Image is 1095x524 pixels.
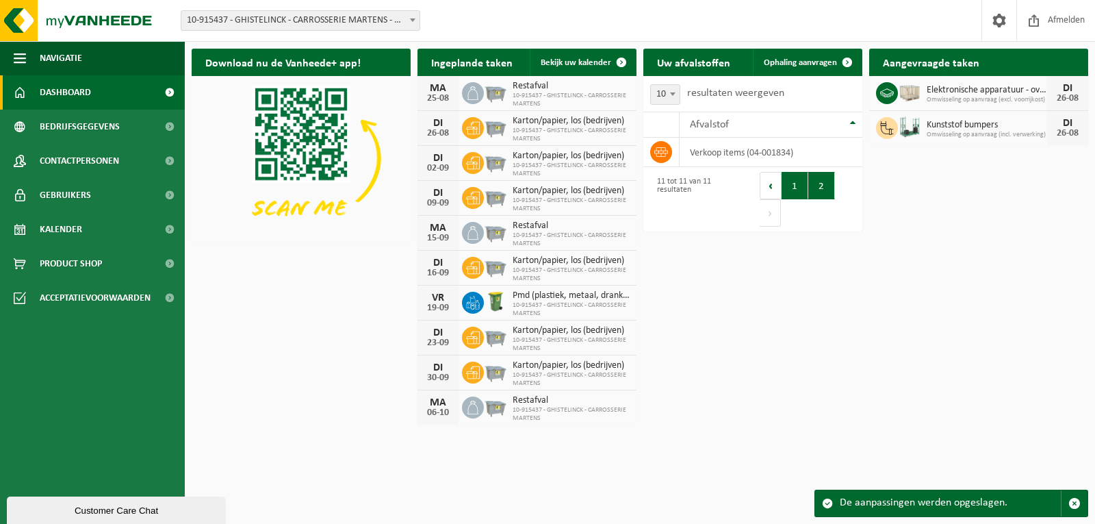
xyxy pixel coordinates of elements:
[513,81,630,92] span: Restafval
[513,360,630,371] span: Karton/papier, los (bedrijven)
[40,178,91,212] span: Gebruikers
[484,360,507,383] img: WB-2500-GAL-GY-01
[513,301,630,318] span: 10-915437 - GHISTELINCK - CARROSSERIE MARTENS
[764,58,837,67] span: Ophaling aanvragen
[650,84,680,105] span: 10
[680,138,862,167] td: verkoop items (04-001834)
[530,49,635,76] a: Bekijk uw kalender
[484,255,507,278] img: WB-2500-GAL-GY-01
[869,49,993,75] h2: Aangevraagde taken
[898,80,921,103] img: PB-WB-0960-WDN-00-00
[513,127,630,143] span: 10-915437 - GHISTELINCK - CARROSSERIE MARTENS
[40,247,102,281] span: Product Shop
[1054,118,1081,129] div: DI
[192,76,411,240] img: Download de VHEPlus App
[424,188,452,199] div: DI
[484,290,507,313] img: WB-0240-HPE-GN-50
[424,292,452,303] div: VR
[484,325,507,348] img: WB-2500-GAL-GY-01
[927,85,1047,96] span: Elektronische apparatuur - overige (ove)
[687,88,784,99] label: resultaten weergeven
[1054,94,1081,103] div: 26-08
[484,395,507,418] img: WB-2500-GAL-GY-01
[40,110,120,144] span: Bedrijfsgegevens
[40,144,119,178] span: Contactpersonen
[424,94,452,103] div: 25-08
[424,118,452,129] div: DI
[927,120,1047,131] span: Kunststof bumpers
[424,362,452,373] div: DI
[484,80,507,103] img: WB-2500-GAL-GY-01
[643,49,744,75] h2: Uw afvalstoffen
[513,221,630,232] span: Restafval
[40,75,91,110] span: Dashboard
[424,258,452,269] div: DI
[513,232,630,248] span: 10-915437 - GHISTELINCK - CARROSSERIE MARTENS
[181,11,420,30] span: 10-915437 - GHISTELINCK - CARROSSERIE MARTENS - DEINZE
[424,373,452,383] div: 30-09
[927,131,1047,139] span: Omwisseling op aanvraag (incl. verwerking)
[424,234,452,243] div: 15-09
[424,397,452,408] div: MA
[513,325,630,336] span: Karton/papier, los (bedrijven)
[424,338,452,348] div: 23-09
[417,49,526,75] h2: Ingeplande taken
[1054,83,1081,94] div: DI
[760,172,782,199] button: Previous
[181,10,420,31] span: 10-915437 - GHISTELINCK - CARROSSERIE MARTENS - DEINZE
[513,266,630,283] span: 10-915437 - GHISTELINCK - CARROSSERIE MARTENS
[690,119,729,130] span: Afvalstof
[513,406,630,423] span: 10-915437 - GHISTELINCK - CARROSSERIE MARTENS
[513,290,630,301] span: Pmd (plastiek, metaal, drankkartons) (bedrijven)
[840,490,1061,516] div: De aanpassingen werden opgeslagen.
[760,199,781,227] button: Next
[541,58,611,67] span: Bekijk uw kalender
[40,41,82,75] span: Navigatie
[424,164,452,173] div: 02-09
[513,336,630,353] span: 10-915437 - GHISTELINCK - CARROSSERIE MARTENS
[424,199,452,208] div: 09-09
[651,85,680,104] span: 10
[484,115,507,138] img: WB-2500-GAL-GY-01
[513,255,630,266] span: Karton/papier, los (bedrijven)
[424,153,452,164] div: DI
[40,212,82,247] span: Kalender
[513,197,630,213] span: 10-915437 - GHISTELINCK - CARROSSERIE MARTENS
[484,220,507,243] img: WB-2500-GAL-GY-01
[40,281,151,315] span: Acceptatievoorwaarden
[1054,129,1081,138] div: 26-08
[927,96,1047,104] span: Omwisseling op aanvraag (excl. voorrijkost)
[513,151,630,162] span: Karton/papier, los (bedrijven)
[650,171,746,228] div: 11 tot 11 van 11 resultaten
[192,49,374,75] h2: Download nu de Vanheede+ app!
[7,494,229,524] iframe: chat widget
[424,269,452,278] div: 16-09
[484,185,507,208] img: WB-2500-GAL-GY-01
[808,172,835,199] button: 2
[513,162,630,178] span: 10-915437 - GHISTELINCK - CARROSSERIE MARTENS
[513,186,630,197] span: Karton/papier, los (bedrijven)
[513,371,630,388] span: 10-915437 - GHISTELINCK - CARROSSERIE MARTENS
[513,116,630,127] span: Karton/papier, los (bedrijven)
[424,327,452,338] div: DI
[424,129,452,138] div: 26-08
[782,172,808,199] button: 1
[753,49,861,76] a: Ophaling aanvragen
[513,92,630,108] span: 10-915437 - GHISTELINCK - CARROSSERIE MARTENS
[424,223,452,234] div: MA
[424,303,452,313] div: 19-09
[424,83,452,94] div: MA
[484,150,507,173] img: WB-2500-GAL-GY-01
[424,408,452,418] div: 06-10
[898,115,921,138] img: PB-MR-5500-MET-GN-01
[513,395,630,406] span: Restafval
